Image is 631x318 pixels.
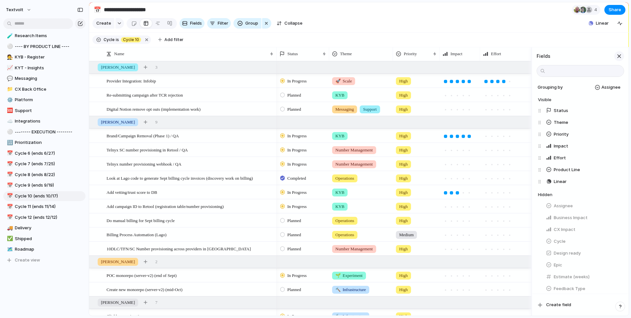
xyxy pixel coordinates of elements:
a: 🧪Research Items [3,31,85,41]
span: Group [245,20,258,27]
span: Telnyx SC number provisioning in Retool / QA [107,146,188,153]
a: 📅Cycle 7 (ends 7/25) [3,159,85,169]
div: 🔢 [7,139,12,147]
span: Operations [335,175,354,182]
span: KYT - Insights [15,65,83,71]
span: Number Management [335,161,373,168]
span: Cycle 7 (ends 7/25) [15,161,83,167]
a: ⚪-------- EXECUTION -------- [3,127,85,137]
div: 🚚 [7,224,12,232]
span: Status [287,51,298,57]
span: Add campaign ID to Retool (registration table/number provisioning) [107,202,224,210]
div: ⚪ [7,128,12,136]
div: 🗺️ [7,246,12,253]
span: Roadmap [15,246,83,253]
button: ⚪ [6,129,12,135]
button: 🗺️ [6,246,12,253]
span: 7 [155,299,158,306]
span: Platform [15,97,83,103]
button: 📅 [92,5,103,15]
span: High [399,106,408,113]
button: ⚪ [6,43,12,50]
span: High [399,78,408,84]
button: CX Impact [543,224,624,235]
span: Look at Lago code to generate Sept billing cycle invoices (discovery work on billing) [107,174,253,182]
button: Feedback Type [543,284,624,294]
div: 🧪 [7,32,12,40]
button: Fields [180,18,205,29]
button: Linear [586,18,611,28]
a: 🔢Prioritization [3,138,85,148]
div: 🆘Support [3,106,85,116]
span: Billing Process Automation (Lago) [107,231,166,238]
span: Infrastructure [335,286,366,293]
a: 📅Cycle 10 (ends 10/17) [3,191,85,201]
div: 📁CX Back Office [3,84,85,94]
div: 🚚Delivery [3,223,85,233]
div: Product Line [538,164,624,176]
button: 📅 [6,182,12,189]
span: Medium [399,232,414,238]
span: Cycle 9 (ends 9/19) [15,182,83,189]
div: Impact [538,140,624,152]
span: Shipped [15,236,83,242]
button: Create field [535,299,626,310]
a: 🧑‍⚖️KYB - Register [3,52,85,62]
span: Telnyx number provisioning webhook / QA [107,160,182,168]
span: High [399,203,408,210]
button: Estimate (weeks) [543,272,624,282]
span: -------- EXECUTION -------- [15,129,83,135]
span: In Progress [287,189,307,196]
span: Research Items [15,33,83,39]
div: Effort [538,152,624,164]
span: Product Line [554,167,580,173]
span: Create field [546,302,571,308]
span: Status [554,107,568,114]
span: KYB [335,92,344,99]
span: In Progress [287,147,307,153]
button: 🚚 [6,225,12,231]
span: Operations [335,232,354,238]
a: 📅Cycle 8 (ends 8/22) [3,170,85,180]
button: Group [233,18,261,29]
span: Integrations [15,118,83,125]
span: Number Management [335,246,373,252]
span: Cycle 6 (ends 6/27) [15,150,83,157]
span: Create [96,20,111,27]
div: ✅ [7,235,12,242]
span: Planned [287,217,301,224]
button: Collapse [274,18,305,29]
span: Linear [596,20,609,27]
button: Assignee [543,201,624,211]
button: is [114,36,120,43]
span: ---- BY PRODUCT LINE ---- [15,43,83,50]
div: ⚪---- BY PRODUCT LINE ---- [3,42,85,52]
span: Experiment [335,272,363,279]
span: Create new monorepo (server-v2) (mid-Oct) [107,285,182,293]
span: Add vetting/trust score to DB [107,188,157,196]
div: Theme [538,117,624,128]
div: Status [538,105,624,117]
span: Estimate (weeks) [554,274,590,280]
span: 10DLC/TFN/SC Number provisioning across providers in [GEOGRAPHIC_DATA] [107,245,251,252]
span: Name [114,51,124,57]
div: ⚙️Platform [3,95,85,105]
span: Theme [340,51,352,57]
div: 📁 [7,85,12,93]
span: High [399,217,408,224]
span: High [399,175,408,182]
span: [PERSON_NAME] [101,64,135,71]
span: Effort [554,155,566,161]
span: Planned [287,106,301,113]
span: Cycle [554,238,566,245]
span: Do manual billing for Sept billing cycle [107,216,175,224]
span: Prioritization [15,139,83,146]
div: 💬 [7,75,12,82]
button: 📅 [6,203,12,210]
button: 📅 [6,161,12,167]
h4: Hidden [538,192,624,198]
div: ⚪ [7,43,12,50]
